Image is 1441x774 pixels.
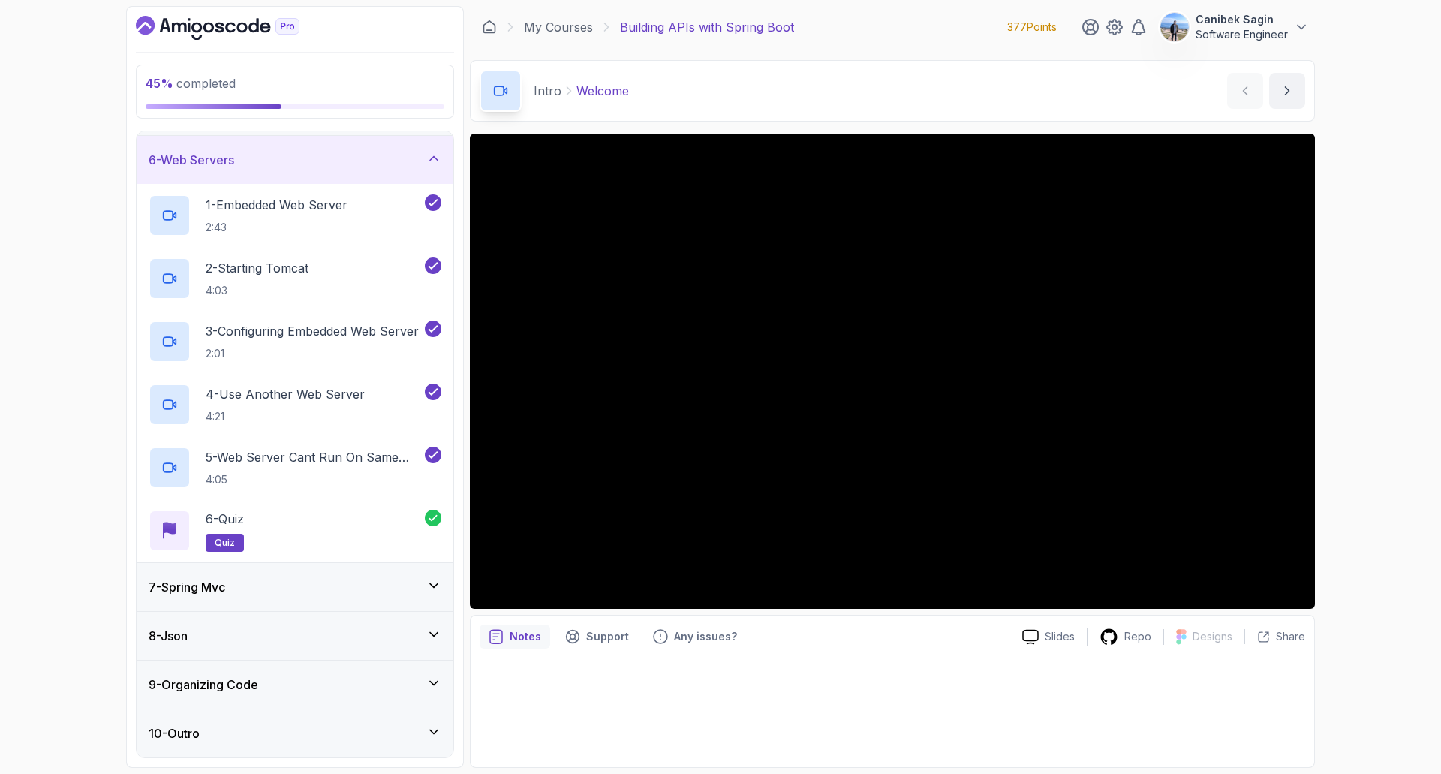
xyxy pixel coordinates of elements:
h3: 7 - Spring Mvc [149,578,225,596]
p: Intro [534,82,561,100]
p: 6 - Quiz [206,510,244,528]
p: Software Engineer [1196,27,1288,42]
p: 2 - Starting Tomcat [206,259,308,277]
a: My Courses [524,18,593,36]
p: 5 - Web Server Cant Run On Same Port [206,448,422,466]
button: 10-Outro [137,709,453,757]
p: 2:01 [206,346,419,361]
button: 8-Json [137,612,453,660]
p: 1 - Embedded Web Server [206,196,347,214]
button: Share [1244,629,1305,644]
p: Repo [1124,629,1151,644]
a: Slides [1010,629,1087,645]
h3: 8 - Json [149,627,188,645]
p: Any issues? [674,629,737,644]
p: Support [586,629,629,644]
iframe: 1 - Hi [470,134,1315,609]
p: 4:21 [206,409,365,424]
h3: 10 - Outro [149,724,200,742]
p: Canibek Sagin [1196,12,1288,27]
p: 3 - Configuring Embedded Web Server [206,322,419,340]
span: completed [146,76,236,91]
span: quiz [215,537,235,549]
button: 3-Configuring Embedded Web Server2:01 [149,321,441,363]
h3: 6 - Web Servers [149,151,234,169]
img: user profile image [1160,13,1189,41]
button: next content [1269,73,1305,109]
p: Designs [1193,629,1232,644]
button: 1-Embedded Web Server2:43 [149,194,441,236]
button: 7-Spring Mvc [137,563,453,611]
button: Support button [556,625,638,649]
p: 4 - Use Another Web Server [206,385,365,403]
p: Welcome [576,82,629,100]
button: 6-Quizquiz [149,510,441,552]
a: Dashboard [482,20,497,35]
a: Dashboard [136,16,334,40]
span: 45 % [146,76,173,91]
p: 2:43 [206,220,347,235]
button: notes button [480,625,550,649]
h3: 9 - Organizing Code [149,676,258,694]
p: Notes [510,629,541,644]
button: 5-Web Server Cant Run On Same Port4:05 [149,447,441,489]
p: 4:03 [206,283,308,298]
button: user profile imageCanibek SaginSoftware Engineer [1160,12,1309,42]
a: Repo [1088,628,1163,646]
button: 4-Use Another Web Server4:21 [149,384,441,426]
button: 9-Organizing Code [137,661,453,709]
p: Share [1276,629,1305,644]
button: Feedback button [644,625,746,649]
p: 4:05 [206,472,422,487]
button: 6-Web Servers [137,136,453,184]
p: Slides [1045,629,1075,644]
p: Building APIs with Spring Boot [620,18,794,36]
button: previous content [1227,73,1263,109]
p: 377 Points [1007,20,1057,35]
button: 2-Starting Tomcat4:03 [149,257,441,300]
